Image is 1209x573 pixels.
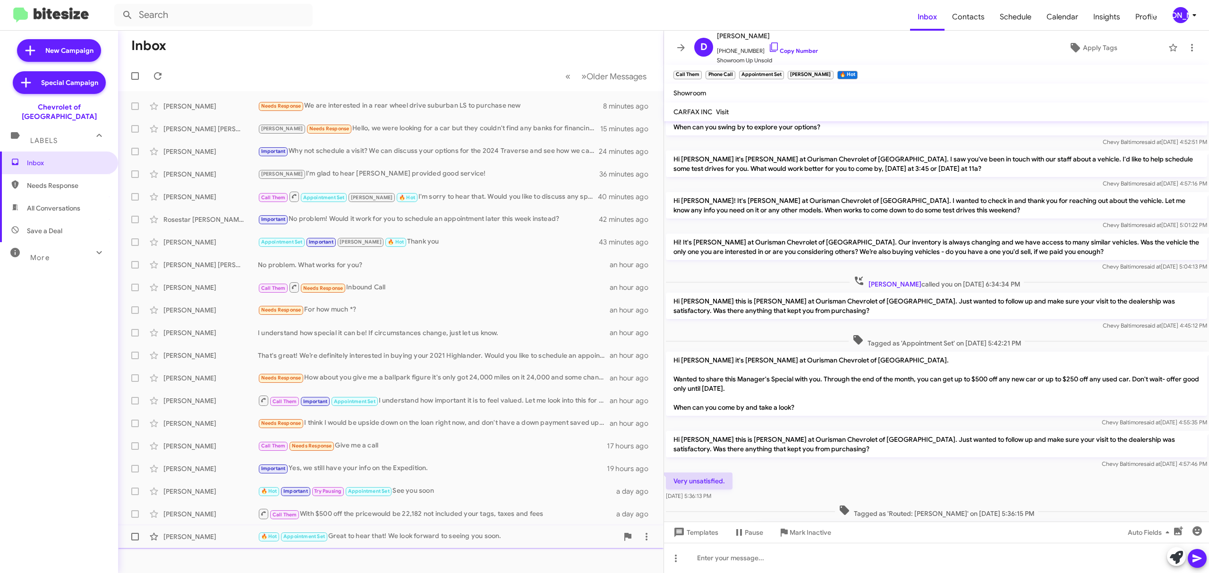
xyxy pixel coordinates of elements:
[292,443,332,449] span: Needs Response
[581,70,587,82] span: »
[314,488,341,494] span: Try Pausing
[258,531,618,542] div: Great to hear that! We look forward to seeing you soon.
[717,30,818,42] span: [PERSON_NAME]
[163,509,258,519] div: [PERSON_NAME]
[163,215,258,224] div: Rosestar [PERSON_NAME]
[666,431,1207,457] p: Hi [PERSON_NAME] this is [PERSON_NAME] at Ourisman Chevrolet of [GEOGRAPHIC_DATA]. Just wanted to...
[258,169,599,179] div: I'm glad to hear [PERSON_NAME] provided good service!
[261,307,301,313] span: Needs Response
[610,260,656,270] div: an hour ago
[399,194,415,201] span: 🔥 Hot
[1102,263,1207,270] span: Chevy Baltimore [DATE] 5:04:13 PM
[258,101,603,111] div: We are interested in a rear wheel drive suburban LS to purchase new
[163,396,258,405] div: [PERSON_NAME]
[1145,322,1161,329] span: said at
[163,419,258,428] div: [PERSON_NAME]
[163,305,258,315] div: [PERSON_NAME]
[610,419,656,428] div: an hour ago
[610,305,656,315] div: an hour ago
[1144,460,1160,467] span: said at
[261,443,286,449] span: Call Them
[1144,419,1160,426] span: said at
[114,4,313,26] input: Search
[163,260,258,270] div: [PERSON_NAME] [PERSON_NAME]
[666,151,1207,177] p: Hi [PERSON_NAME] it's [PERSON_NAME] at Ourisman Chevrolet of [GEOGRAPHIC_DATA]. I saw you've been...
[837,71,858,79] small: 🔥 Hot
[303,285,343,291] span: Needs Response
[673,108,712,116] span: CARFAX INC
[992,3,1039,31] a: Schedule
[599,192,656,202] div: 40 minutes ago
[666,293,1207,319] p: Hi [PERSON_NAME] this is [PERSON_NAME] at Ourisman Chevrolet of [GEOGRAPHIC_DATA]. Just wanted to...
[351,194,393,201] span: [PERSON_NAME]
[272,398,297,404] span: Call Them
[1128,524,1173,541] span: Auto Fields
[258,281,610,293] div: Inbound Call
[1086,3,1128,31] a: Insights
[1022,39,1164,56] button: Apply Tags
[666,472,732,489] p: Very unsatisfied.
[258,418,610,429] div: I think I would be upside down on the loan right now, and don't have a down payment saved up. Wha...
[258,304,610,315] div: For how much *?
[717,56,818,65] span: Showroom Up Unsold
[1102,419,1207,426] span: Chevy Baltimore [DATE] 4:55:35 PM
[673,71,702,79] small: Call Them
[258,328,610,337] div: I understand how special it can be! If circumstances change, just let us know.
[258,372,610,383] div: How about you give me a ballpark figure it's only got 24,000 miles on it 24,000 and some change
[1103,322,1207,329] span: Chevy Baltimore [DATE] 4:45:12 PM
[258,146,599,157] div: Why not schedule a visit? We can discuss your options for the 2024 Traverse and see how we can as...
[945,3,992,31] a: Contacts
[599,147,656,156] div: 24 minutes ago
[664,524,726,541] button: Templates
[258,463,607,474] div: Yes, we still have your info on the Expedition.
[610,373,656,383] div: an hour ago
[163,192,258,202] div: [PERSON_NAME]
[258,191,599,202] div: I'm sorry to hear that. Would you like to discuss any specific concerns? We're here to help and w...
[388,239,404,245] span: 🔥 Hot
[163,532,258,541] div: [PERSON_NAME]
[910,3,945,31] a: Inbox
[30,253,50,262] span: More
[610,396,656,405] div: an hour ago
[163,124,258,134] div: [PERSON_NAME] [PERSON_NAME]
[131,38,166,53] h1: Inbox
[1039,3,1086,31] a: Calendar
[700,40,707,55] span: D
[163,283,258,292] div: [PERSON_NAME]
[258,351,610,360] div: That's great! We’re definitely interested in buying your 2021 Highlander. Would you like to sched...
[672,524,718,541] span: Templates
[261,239,303,245] span: Appointment Set
[666,352,1207,416] p: Hi [PERSON_NAME] it's [PERSON_NAME] at Ourisman Chevrolet of [GEOGRAPHIC_DATA]. Wanted to share t...
[163,487,258,496] div: [PERSON_NAME]
[27,203,80,213] span: All Conversations
[163,147,258,156] div: [PERSON_NAME]
[261,216,286,222] span: Important
[788,71,833,79] small: [PERSON_NAME]
[610,351,656,360] div: an hour ago
[303,398,328,404] span: Important
[261,194,286,201] span: Call Them
[1103,138,1207,145] span: Chevy Baltimore [DATE] 4:52:51 PM
[1103,221,1207,228] span: Chevy Baltimore [DATE] 5:01:22 PM
[835,505,1038,518] span: Tagged as 'Routed: [PERSON_NAME]' on [DATE] 5:36:15 PM
[13,71,106,94] a: Special Campaign
[163,373,258,383] div: [PERSON_NAME]
[309,239,333,245] span: Important
[258,260,610,270] div: No problem. What works for you?
[1173,7,1189,23] div: [PERSON_NAME]
[1128,3,1165,31] span: Profile
[771,524,839,541] button: Mark Inactive
[745,524,763,541] span: Pause
[599,215,656,224] div: 42 minutes ago
[258,486,615,497] div: See you soon
[1144,263,1161,270] span: said at
[1165,7,1199,23] button: [PERSON_NAME]
[283,533,325,539] span: Appointment Set
[163,328,258,337] div: [PERSON_NAME]
[1102,460,1207,467] span: Chevy Baltimore [DATE] 4:57:46 PM
[334,398,375,404] span: Appointment Set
